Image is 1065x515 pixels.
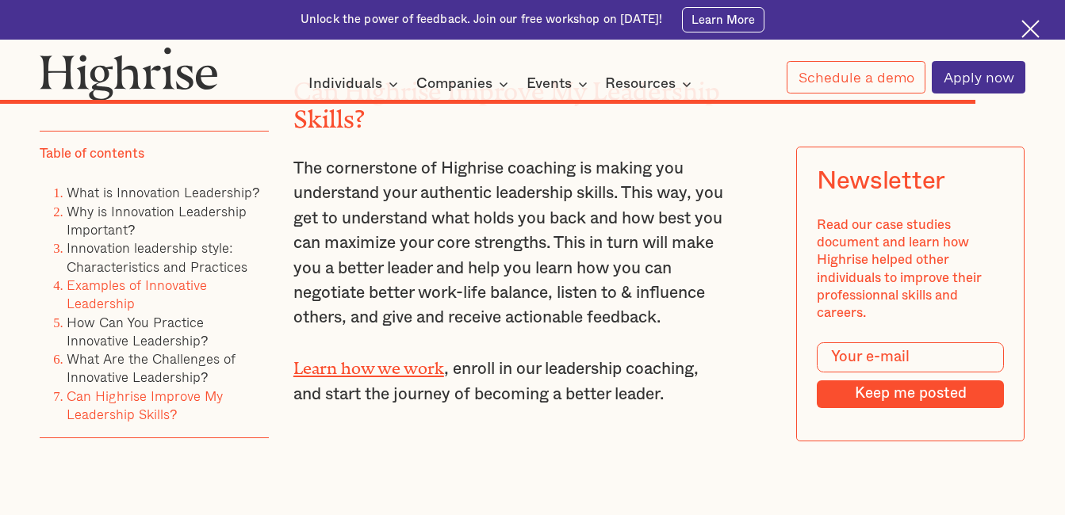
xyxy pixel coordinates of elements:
[308,74,382,93] div: Individuals
[293,353,724,406] p: , enroll in our leadership coaching, and start the journey of becoming a better leader.
[416,74,513,93] div: Companies
[817,341,1004,372] input: Your e-mail
[416,74,492,93] div: Companies
[605,74,696,93] div: Resources
[682,7,764,32] a: Learn More
[67,201,247,239] a: Why is Innovation Leadership Important?
[1021,20,1040,38] img: Cross icon
[67,182,259,202] a: What is Innovation Leadership?
[301,12,662,28] div: Unlock the power of feedback. Join our free workshop on [DATE]!
[308,74,403,93] div: Individuals
[67,386,223,424] a: Can Highrise Improve My Leadership Skills?
[293,156,724,330] p: The cornerstone of Highrise coaching is making you understand your authentic leadership skills. T...
[40,47,218,101] img: Highrise logo
[605,74,676,93] div: Resources
[293,359,444,369] a: Learn how we work
[817,167,945,196] div: Newsletter
[787,61,925,93] a: Schedule a demo
[67,349,236,387] a: What Are the Challenges of Innovative Leadership?
[817,380,1004,408] input: Keep me posted
[932,61,1025,93] a: Apply now
[817,216,1004,322] div: Read our case studies document and learn how Highrise helped other individuals to improve their p...
[527,74,572,93] div: Events
[67,238,247,276] a: Innovation leadership style: Characteristics and Practices
[67,275,207,313] a: Examples of Innovative Leadership
[817,341,1004,407] form: Modal Form
[527,74,592,93] div: Events
[67,311,208,349] a: How Can You Practice Innovative Leadership?
[40,145,144,162] div: Table of contents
